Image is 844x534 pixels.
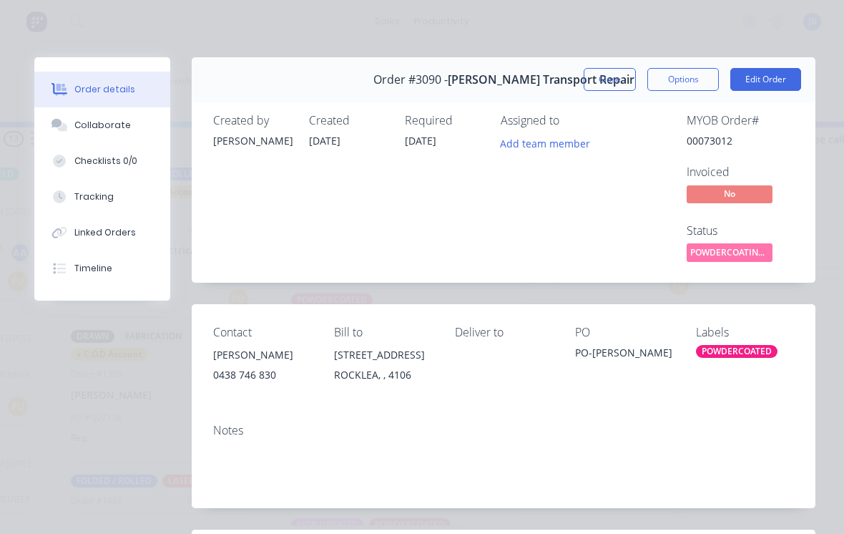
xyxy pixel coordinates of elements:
div: [STREET_ADDRESS]ROCKLEA, , 4106 [334,345,432,391]
div: Created by [213,114,292,127]
span: [PERSON_NAME] Transport Repair [448,73,634,87]
button: Order details [34,72,170,107]
div: Bill to [334,326,432,339]
span: No [687,185,772,203]
button: POWDERCOATING/S... [687,243,772,265]
div: 00073012 [687,133,794,148]
div: Status [687,224,794,238]
div: Assigned to [501,114,644,127]
div: Order details [74,83,135,96]
div: PO [575,326,673,339]
button: Options [647,68,719,91]
div: Checklists 0/0 [74,155,137,168]
div: Linked Orders [74,226,136,239]
div: Required [405,114,484,127]
div: Collaborate [74,119,131,132]
button: Checklists 0/0 [34,143,170,179]
div: POWDERCOATED [696,345,777,358]
span: [DATE] [405,134,436,147]
div: Notes [213,424,794,437]
div: Labels [696,326,794,339]
div: Created [309,114,388,127]
div: Contact [213,326,311,339]
button: Add team member [501,133,598,152]
button: Collaborate [34,107,170,143]
div: Invoiced [687,165,794,179]
button: Tracking [34,179,170,215]
button: Add team member [493,133,598,152]
div: 0438 746 830 [213,365,311,385]
div: ROCKLEA, , 4106 [334,365,432,385]
button: Linked Orders [34,215,170,251]
span: Order #3090 - [373,73,448,87]
div: Tracking [74,190,114,203]
span: POWDERCOATING/S... [687,243,772,261]
div: [PERSON_NAME] [213,133,292,148]
button: Timeline [34,251,170,286]
div: [STREET_ADDRESS] [334,345,432,365]
button: Close [584,68,636,91]
div: PO-[PERSON_NAME] [575,345,673,365]
div: [PERSON_NAME] [213,345,311,365]
div: MYOB Order # [687,114,794,127]
span: [DATE] [309,134,340,147]
div: Timeline [74,262,112,275]
div: [PERSON_NAME]0438 746 830 [213,345,311,391]
button: Edit Order [730,68,801,91]
div: Deliver to [455,326,553,339]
